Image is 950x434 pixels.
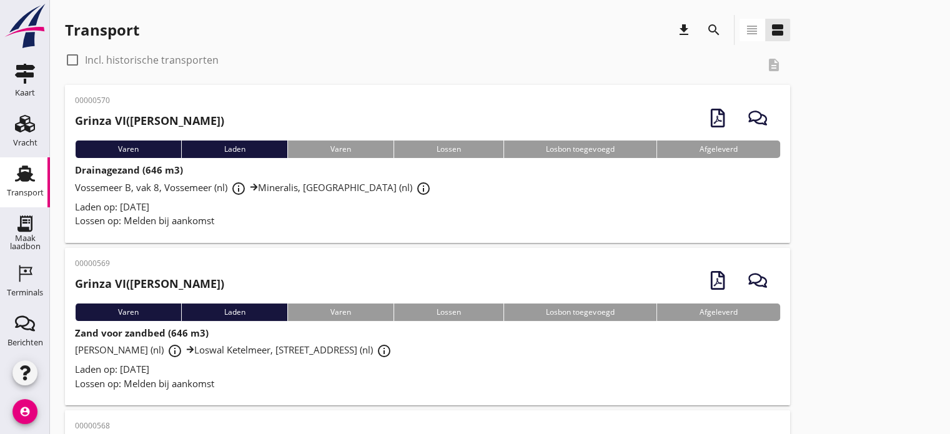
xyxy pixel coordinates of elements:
div: Afgeleverd [656,303,780,321]
span: [PERSON_NAME] (nl) Loswal Ketelmeer, [STREET_ADDRESS] (nl) [75,343,395,356]
i: account_circle [12,399,37,424]
strong: Grinza VI [75,113,126,128]
div: Lossen [393,141,503,158]
strong: Zand voor zandbed (646 m3) [75,327,209,339]
div: Losbon toegevoegd [503,303,657,321]
i: info_outline [167,343,182,358]
i: view_agenda [770,22,785,37]
div: Losbon toegevoegd [503,141,657,158]
i: info_outline [377,343,392,358]
div: Varen [75,303,181,321]
div: Kaart [15,89,35,97]
i: info_outline [231,181,246,196]
span: Lossen op: Melden bij aankomst [75,377,214,390]
span: Lossen op: Melden bij aankomst [75,214,214,227]
p: 00000570 [75,95,224,106]
span: Laden op: [DATE] [75,363,149,375]
div: Berichten [7,338,43,347]
div: Vracht [13,139,37,147]
i: info_outline [416,181,431,196]
i: download [676,22,691,37]
div: Varen [287,141,393,158]
label: Incl. historische transporten [85,54,219,66]
img: logo-small.a267ee39.svg [2,3,47,49]
div: Transport [7,189,44,197]
div: Afgeleverd [656,141,780,158]
strong: Grinza VI [75,276,126,291]
i: view_headline [745,22,760,37]
div: Laden [181,303,288,321]
p: 00000569 [75,258,224,269]
div: Varen [287,303,393,321]
span: Vossemeer B, vak 8, Vossemeer (nl) Mineralis, [GEOGRAPHIC_DATA] (nl) [75,181,435,194]
a: 00000569Grinza VI([PERSON_NAME])VarenLadenVarenLossenLosbon toegevoegdAfgeleverdZand voor zandbed... [65,248,790,406]
div: Terminals [7,289,43,297]
strong: Drainagezand (646 m3) [75,164,183,176]
h2: ([PERSON_NAME]) [75,275,224,292]
span: Laden op: [DATE] [75,200,149,213]
div: Laden [181,141,288,158]
p: 00000568 [75,420,224,432]
div: Lossen [393,303,503,321]
i: search [706,22,721,37]
h2: ([PERSON_NAME]) [75,112,224,129]
a: 00000570Grinza VI([PERSON_NAME])VarenLadenVarenLossenLosbon toegevoegdAfgeleverdDrainagezand (646... [65,85,790,243]
div: Varen [75,141,181,158]
div: Transport [65,20,139,40]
